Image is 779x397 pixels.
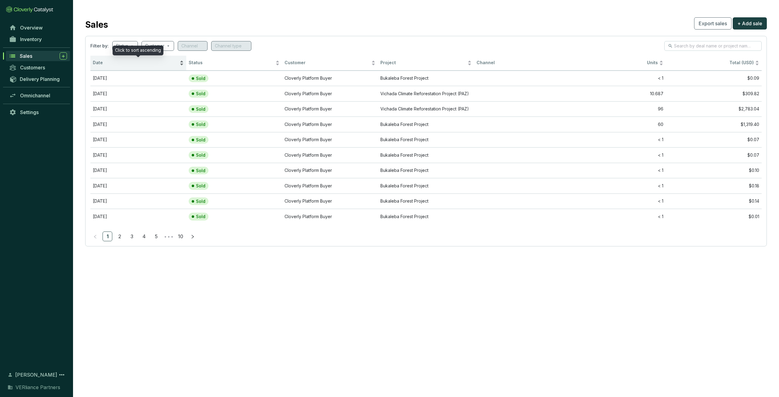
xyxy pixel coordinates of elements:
span: Date [93,60,178,66]
td: Apr 26 2024 [90,117,186,132]
span: + Add sale [737,20,762,27]
p: Sold [196,106,205,112]
td: Vichada Climate Reforestation Project (PAZ) [378,101,474,117]
a: 10 [176,232,185,241]
td: Vichada Climate Reforestation Project (PAZ) [378,86,474,101]
h2: Sales [85,18,108,31]
a: Settings [6,107,70,117]
input: Search by deal name or project name... [674,43,753,49]
li: Previous Page [90,232,100,241]
td: Cloverly Platform Buyer [282,117,378,132]
button: + Add sale [733,17,767,30]
span: right [190,235,195,239]
td: $0.07 [666,132,762,148]
a: 5 [152,232,161,241]
td: Bukaleba Forest Project [378,209,474,224]
td: Cloverly Platform Buyer [282,178,378,193]
td: Cloverly Platform Buyer [282,86,378,101]
td: Dec 12 2023 [90,71,186,86]
li: 5 [151,232,161,241]
a: 1 [103,232,112,241]
a: Sales [6,51,70,61]
span: Filter by: [90,43,109,49]
td: < 1 [570,147,666,163]
td: $309.82 [666,86,762,101]
td: Bukaleba Forest Project [378,147,474,163]
td: Nov 05 2023 [90,193,186,209]
td: Cloverly Platform Buyer [282,163,378,178]
td: Jan 20 2024 [90,209,186,224]
td: Nov 22 2023 [90,147,186,163]
th: Customer [282,56,378,71]
th: Status [186,56,282,71]
th: Channel [474,56,570,71]
span: Customers [20,64,45,71]
td: 60 [570,117,666,132]
a: Omnichannel [6,90,70,101]
span: Overview [20,25,43,31]
span: Omnichannel [20,92,50,99]
a: Overview [6,23,70,33]
td: $0.18 [666,178,762,193]
td: Bukaleba Forest Project [378,132,474,148]
td: < 1 [570,178,666,193]
li: 2 [115,232,124,241]
span: Project [380,60,466,66]
span: VERliance Partners [16,384,60,391]
td: $2,783.04 [666,101,762,117]
span: Inventory [20,36,42,42]
td: < 1 [570,163,666,178]
td: Nov 20 2023 [90,132,186,148]
td: < 1 [570,193,666,209]
td: Dec 20 2023 [90,178,186,193]
li: 3 [127,232,137,241]
button: right [188,232,197,241]
td: Bukaleba Forest Project [378,71,474,86]
p: Sold [196,214,205,219]
p: Sold [196,152,205,158]
span: Units [572,60,658,66]
span: Status [189,60,274,66]
p: Sold [196,91,205,96]
span: Delivery Planning [20,76,60,82]
td: Bukaleba Forest Project [378,163,474,178]
td: Cloverly Platform Buyer [282,132,378,148]
a: 4 [139,232,148,241]
td: $0.09 [666,71,762,86]
td: Cloverly Platform Buyer [282,101,378,117]
a: Customers [6,62,70,73]
td: Cloverly Platform Buyer [282,209,378,224]
td: Cloverly Platform Buyer [282,147,378,163]
td: 10.687 [570,86,666,101]
button: left [90,232,100,241]
span: left [93,235,97,239]
div: Click to sort ascending [113,46,163,55]
p: Sold [196,76,205,81]
p: Sold [196,137,205,143]
th: Project [378,56,474,71]
td: May 27 2025 [90,101,186,117]
th: Units [570,56,666,71]
li: Next 5 Pages [163,232,173,241]
p: Sold [196,183,205,189]
span: Settings [20,109,39,115]
a: 2 [115,232,124,241]
a: Inventory [6,34,70,44]
span: Customer [285,60,370,66]
p: Sold [196,122,205,127]
td: < 1 [570,209,666,224]
td: Bukaleba Forest Project [378,117,474,132]
a: Delivery Planning [6,74,70,84]
td: $0.14 [666,193,762,209]
td: $0.07 [666,147,762,163]
td: Bukaleba Forest Project [378,178,474,193]
td: Jun 23 2023 [90,163,186,178]
td: 96 [570,101,666,117]
a: 3 [127,232,136,241]
span: Sales [20,53,32,59]
p: Sold [196,168,205,173]
td: $0.10 [666,163,762,178]
td: $0.01 [666,209,762,224]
